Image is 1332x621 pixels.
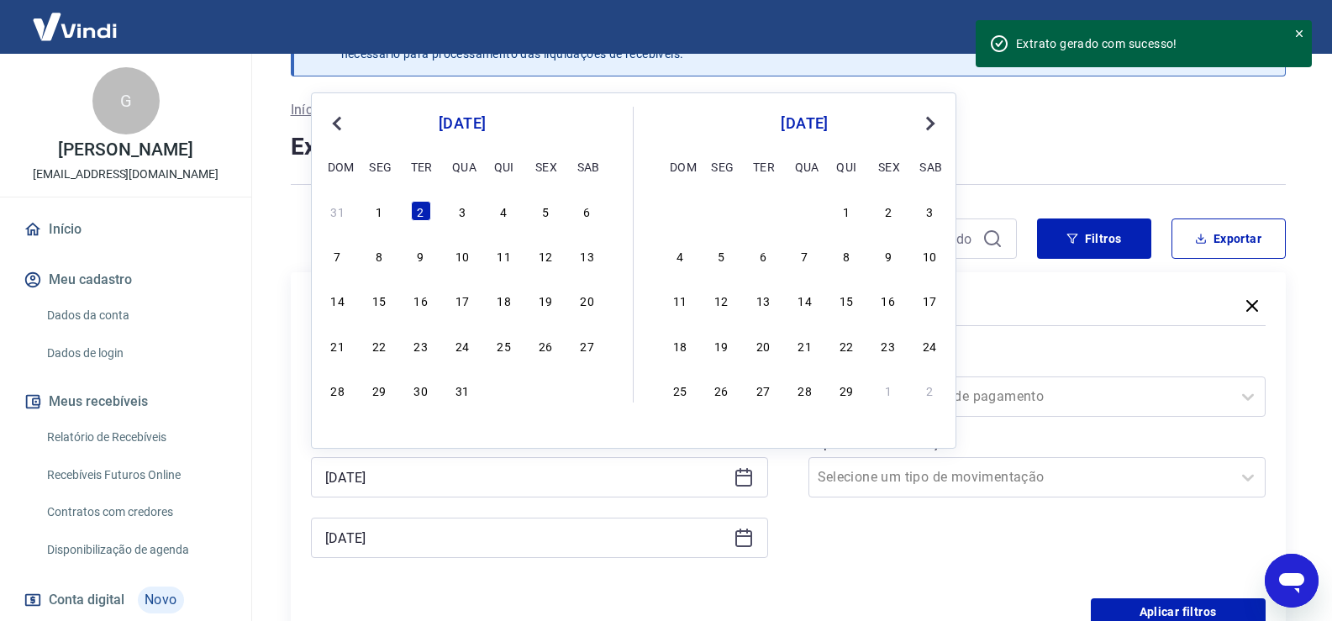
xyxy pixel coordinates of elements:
[1171,218,1286,259] button: Exportar
[577,290,598,310] div: Choose sábado, 20 de janeiro de 2024
[328,156,348,176] div: dom
[667,113,942,134] div: [DATE]
[20,580,231,620] a: Conta digitalNovo
[452,380,472,400] div: Choose quarta-feira, 31 de janeiro de 2024
[577,335,598,355] div: Choose sábado, 27 de janeiro de 2024
[795,245,815,266] div: Choose quarta-feira, 7 de fevereiro de 2024
[535,290,555,310] div: Choose sexta-feira, 19 de janeiro de 2024
[920,113,940,134] button: Next Month
[753,156,773,176] div: ter
[919,290,940,310] div: Choose sábado, 17 de fevereiro de 2024
[328,380,348,400] div: Choose domingo, 28 de janeiro de 2024
[452,290,472,310] div: Choose quarta-feira, 17 de janeiro de 2024
[411,380,431,400] div: Choose terça-feira, 30 de janeiro de 2024
[33,166,218,183] p: [EMAIL_ADDRESS][DOMAIN_NAME]
[919,201,940,221] div: Choose sábado, 3 de fevereiro de 2024
[836,245,856,266] div: Choose quinta-feira, 8 de fevereiro de 2024
[20,261,231,298] button: Meu cadastro
[670,245,690,266] div: Choose domingo, 4 de fevereiro de 2024
[40,458,231,492] a: Recebíveis Futuros Online
[40,336,231,371] a: Dados de login
[711,156,731,176] div: seg
[494,290,514,310] div: Choose quinta-feira, 18 de janeiro de 2024
[878,380,898,400] div: Choose sexta-feira, 1 de março de 2024
[795,380,815,400] div: Choose quarta-feira, 28 de fevereiro de 2024
[369,201,389,221] div: Choose segunda-feira, 1 de janeiro de 2024
[670,380,690,400] div: Choose domingo, 25 de fevereiro de 2024
[795,201,815,221] div: Choose quarta-feira, 31 de janeiro de 2024
[325,465,727,490] input: Data inicial
[577,380,598,400] div: Choose sábado, 3 de fevereiro de 2024
[411,156,431,176] div: ter
[919,335,940,355] div: Choose sábado, 24 de fevereiro de 2024
[328,245,348,266] div: Choose domingo, 7 de janeiro de 2024
[753,201,773,221] div: Choose terça-feira, 30 de janeiro de 2024
[1265,554,1319,608] iframe: Botão para abrir a janela de mensagens
[753,380,773,400] div: Choose terça-feira, 27 de fevereiro de 2024
[1016,35,1273,52] div: Extrato gerado com sucesso!
[577,156,598,176] div: sab
[328,290,348,310] div: Choose domingo, 14 de janeiro de 2024
[667,198,942,402] div: month 2024-02
[753,335,773,355] div: Choose terça-feira, 20 de fevereiro de 2024
[40,495,231,529] a: Contratos com credores
[411,290,431,310] div: Choose terça-feira, 16 de janeiro de 2024
[369,156,389,176] div: seg
[812,353,1262,373] label: Forma de Pagamento
[812,434,1262,454] label: Tipo de Movimentação
[325,525,727,550] input: Data final
[919,156,940,176] div: sab
[670,335,690,355] div: Choose domingo, 18 de fevereiro de 2024
[711,335,731,355] div: Choose segunda-feira, 19 de fevereiro de 2024
[20,383,231,420] button: Meus recebíveis
[291,100,324,120] a: Início
[878,156,898,176] div: sex
[494,201,514,221] div: Choose quinta-feira, 4 de janeiro de 2024
[753,290,773,310] div: Choose terça-feira, 13 de fevereiro de 2024
[836,156,856,176] div: qui
[40,420,231,455] a: Relatório de Recebíveis
[494,380,514,400] div: Choose quinta-feira, 1 de fevereiro de 2024
[494,245,514,266] div: Choose quinta-feira, 11 de janeiro de 2024
[369,245,389,266] div: Choose segunda-feira, 8 de janeiro de 2024
[878,245,898,266] div: Choose sexta-feira, 9 de fevereiro de 2024
[535,380,555,400] div: Choose sexta-feira, 2 de fevereiro de 2024
[411,335,431,355] div: Choose terça-feira, 23 de janeiro de 2024
[20,211,231,248] a: Início
[452,156,472,176] div: qua
[327,113,347,134] button: Previous Month
[291,130,1286,164] h4: Extrato
[411,201,431,221] div: Choose terça-feira, 2 de janeiro de 2024
[836,290,856,310] div: Choose quinta-feira, 15 de fevereiro de 2024
[919,245,940,266] div: Choose sábado, 10 de fevereiro de 2024
[1251,12,1312,43] button: Sair
[20,1,129,52] img: Vindi
[670,201,690,221] div: Choose domingo, 28 de janeiro de 2024
[836,380,856,400] div: Choose quinta-feira, 29 de fevereiro de 2024
[49,588,124,612] span: Conta digital
[878,201,898,221] div: Choose sexta-feira, 2 de fevereiro de 2024
[452,335,472,355] div: Choose quarta-feira, 24 de janeiro de 2024
[369,335,389,355] div: Choose segunda-feira, 22 de janeiro de 2024
[795,335,815,355] div: Choose quarta-feira, 21 de fevereiro de 2024
[369,290,389,310] div: Choose segunda-feira, 15 de janeiro de 2024
[711,380,731,400] div: Choose segunda-feira, 26 de fevereiro de 2024
[711,245,731,266] div: Choose segunda-feira, 5 de fevereiro de 2024
[878,290,898,310] div: Choose sexta-feira, 16 de fevereiro de 2024
[40,298,231,333] a: Dados da conta
[711,290,731,310] div: Choose segunda-feira, 12 de fevereiro de 2024
[535,245,555,266] div: Choose sexta-feira, 12 de janeiro de 2024
[369,380,389,400] div: Choose segunda-feira, 29 de janeiro de 2024
[670,290,690,310] div: Choose domingo, 11 de fevereiro de 2024
[878,335,898,355] div: Choose sexta-feira, 23 de fevereiro de 2024
[411,245,431,266] div: Choose terça-feira, 9 de janeiro de 2024
[535,201,555,221] div: Choose sexta-feira, 5 de janeiro de 2024
[328,201,348,221] div: Choose domingo, 31 de dezembro de 2023
[325,113,599,134] div: [DATE]
[795,290,815,310] div: Choose quarta-feira, 14 de fevereiro de 2024
[138,587,184,613] span: Novo
[711,201,731,221] div: Choose segunda-feira, 29 de janeiro de 2024
[58,141,192,159] p: [PERSON_NAME]
[494,156,514,176] div: qui
[452,201,472,221] div: Choose quarta-feira, 3 de janeiro de 2024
